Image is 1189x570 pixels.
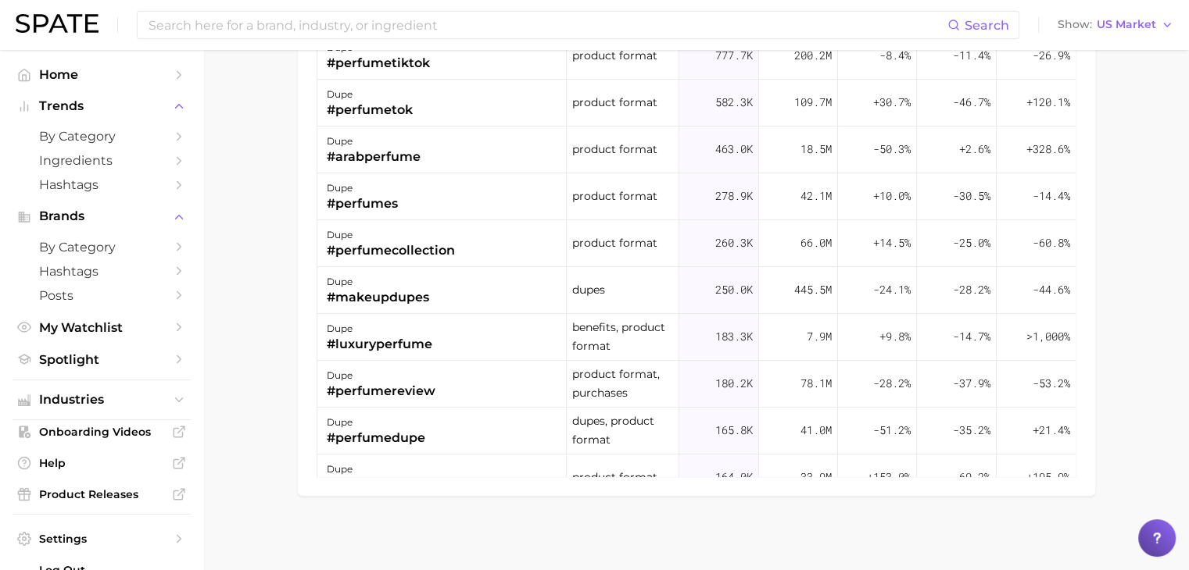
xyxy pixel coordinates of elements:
div: #perfumecollection [327,241,455,260]
button: dupe#oakchaperfumeproduct format164.0k33.9m+153.0%-69.2%+195.9% [317,454,1076,501]
span: dupes, product format [572,411,673,449]
button: dupe#luxuryperfumebenefits, product format183.3k7.9m+9.8%-14.7%>1,000% [317,314,1076,361]
div: dupe [327,319,432,338]
button: ShowUS Market [1054,15,1177,35]
span: Ingredients [39,153,164,168]
div: #perfumetiktok [327,54,430,73]
span: Home [39,67,164,82]
span: -14.4% [1033,187,1070,205]
a: Ingredients [13,148,191,173]
button: Trends [13,94,191,118]
span: +195.9% [1026,468,1070,486]
span: 180.2k [715,374,753,393]
a: My Watchlist [13,315,191,340]
span: US Market [1097,20,1156,29]
a: Help [13,451,191,475]
span: product format, purchases [572,365,673,402]
span: +14.5% [873,233,911,252]
span: Industries [39,393,164,407]
span: +2.6% [959,140,990,159]
span: -30.5% [953,187,990,205]
button: dupe#perfumesproduct format278.9k42.1m+10.0%-30.5%-14.4% [317,173,1076,220]
span: -25.0% [953,233,990,252]
span: -44.6% [1033,280,1070,299]
div: dupe [327,460,439,479]
span: My Watchlist [39,320,164,335]
div: #oakchaperfume [327,476,439,494]
a: Spotlight [13,347,191,372]
span: -11.4% [953,46,990,65]
span: -14.7% [953,327,990,346]
a: Settings [13,527,191,550]
span: by Category [39,240,164,255]
span: Product Releases [39,487,164,501]
span: benefits, product format [572,318,673,355]
span: 250.0k [715,280,753,299]
span: 109.7m [794,93,832,112]
span: Onboarding Videos [39,425,164,439]
span: Hashtags [39,264,164,279]
span: 78.1m [800,374,832,393]
span: -26.9% [1033,46,1070,65]
div: dupe [327,226,455,244]
span: 200.2m [794,46,832,65]
span: -35.2% [953,421,990,440]
span: 165.8k [715,421,753,440]
span: Posts [39,288,164,303]
span: -8.4% [879,46,911,65]
span: product format [572,93,657,112]
span: >1,000% [1026,329,1070,344]
span: 33.9m [800,468,832,486]
span: +328.6% [1026,140,1070,159]
span: 7.9m [807,327,832,346]
span: Spotlight [39,352,164,367]
a: Posts [13,283,191,308]
span: 183.3k [715,327,753,346]
a: Home [13,62,191,87]
span: product format [572,46,657,65]
span: product format [572,233,657,252]
span: dupes [572,280,605,299]
span: +9.8% [879,327,911,346]
button: dupe#perfumecollectionproduct format260.3k66.0m+14.5%-25.0%-60.8% [317,220,1076,267]
a: Onboarding Videos [13,420,191,444]
button: dupe#perfumereviewproduct format, purchases180.2k78.1m-28.2%-37.9%-53.2% [317,361,1076,408]
div: dupe [327,179,398,198]
div: dupe [327,413,425,432]
button: Brands [13,205,191,228]
span: +10.0% [873,187,911,205]
a: Hashtags [13,259,191,283]
span: 777.7k [715,46,753,65]
span: -28.2% [953,280,990,299]
div: #perfumereview [327,382,435,401]
span: 582.3k [715,93,753,112]
span: 66.0m [800,233,832,252]
span: 463.0k [715,140,753,159]
span: by Category [39,129,164,144]
span: 41.0m [800,421,832,440]
span: -50.3% [873,140,911,159]
span: -28.2% [873,374,911,393]
div: #perfumetok [327,101,413,119]
span: +21.4% [1033,421,1070,440]
span: product format [572,187,657,205]
a: by Category [13,124,191,148]
span: +153.0% [867,468,911,486]
div: #luxuryperfume [327,335,432,354]
span: -24.1% [873,280,911,299]
span: -51.2% [873,421,911,440]
a: Product Releases [13,483,191,506]
span: Hashtags [39,177,164,192]
span: product format [572,140,657,159]
div: #makeupdupes [327,288,429,307]
span: product format [572,468,657,486]
span: 278.9k [715,187,753,205]
div: dupe [327,366,435,385]
button: dupe#makeupdupesdupes250.0k445.5m-24.1%-28.2%-44.6% [317,267,1076,314]
input: Search here for a brand, industry, or ingredient [147,12,947,38]
span: 445.5m [794,280,832,299]
button: Industries [13,388,191,411]
div: dupe [327,85,413,104]
button: dupe#perfumetiktokproduct format777.7k200.2m-8.4%-11.4%-26.9% [317,33,1076,80]
span: 42.1m [800,187,832,205]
